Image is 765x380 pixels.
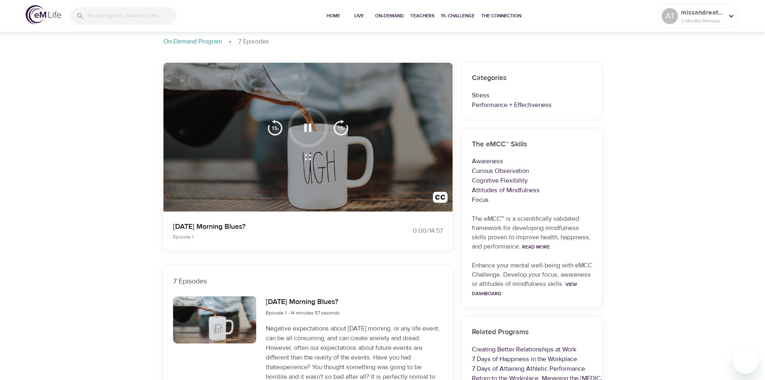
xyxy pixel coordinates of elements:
[266,296,340,308] h6: [DATE] Morning Blues?
[472,355,577,363] a: 7 Days of Happiness in the Workplace
[26,5,61,24] img: logo
[173,276,443,287] p: 7 Episodes
[441,12,475,20] span: 1% Challenge
[472,261,592,298] p: Enhance your mental well-being with eMCC Challenge. Develop your focus, awareness or attitudes of...
[472,327,592,338] h6: Related Programs
[433,192,448,207] img: open_caption.svg
[375,12,404,20] span: On-Demand
[472,365,585,373] a: 7 Days of Attaining Athletic Performance
[472,214,592,251] p: The eMCC™ is a scientifically validated framework for developing mindfulness skills proven to imp...
[383,226,443,236] div: 0:00 / 14:57
[472,72,592,84] h6: Categories
[472,100,592,110] p: Performance + Effectiveness
[266,310,340,316] span: Episode 1 - 14 minutes 57 seconds
[481,12,521,20] span: The Connection
[88,7,177,25] input: Find programs, teachers, etc...
[472,166,592,176] p: Curious Observation
[173,233,373,240] p: Episode 1
[472,90,592,100] p: Stress
[681,17,724,25] p: 0 Mindful Minutes
[472,345,576,353] a: Creating Better Relationships at Work
[163,37,602,47] nav: breadcrumb
[472,195,592,205] p: Focus
[163,37,222,46] p: On-Demand Program
[681,8,724,17] p: missandreatate
[267,119,283,136] img: 15s_prev.svg
[349,12,369,20] span: Live
[410,12,435,20] span: Teachers
[472,281,577,297] a: View Dashboard
[662,8,678,24] div: AT
[324,12,343,20] span: Home
[472,176,592,185] p: Cognitive Flexibility
[238,37,269,46] p: 7 Episodes
[173,221,373,232] p: [DATE] Morning Blues?
[522,244,550,250] a: Read More
[333,119,349,136] img: 15s_next.svg
[472,185,592,195] p: Attitudes of Mindfulness
[733,348,759,374] iframe: Button to launch messaging window
[472,156,592,166] p: Awareness
[428,187,453,212] button: Transcript/Closed Captions (c)
[472,139,592,150] h6: The eMCC™ Skills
